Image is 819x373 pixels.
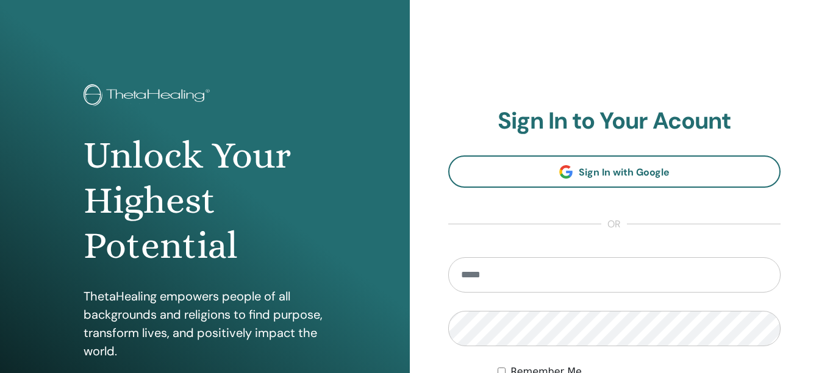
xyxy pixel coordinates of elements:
h2: Sign In to Your Acount [448,107,781,135]
p: ThetaHealing empowers people of all backgrounds and religions to find purpose, transform lives, a... [84,287,326,360]
h1: Unlock Your Highest Potential [84,133,326,269]
a: Sign In with Google [448,155,781,188]
span: Sign In with Google [579,166,670,179]
span: or [601,217,627,232]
